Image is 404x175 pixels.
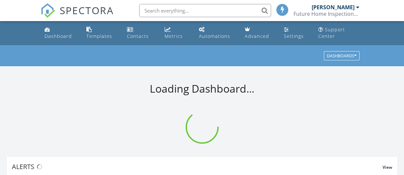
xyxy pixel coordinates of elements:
a: SPECTORA [41,9,114,23]
span: SPECTORA [60,3,114,17]
input: Search everything... [139,4,271,17]
div: Alerts [12,162,383,171]
a: Advanced [242,24,276,43]
button: Dashboards [324,51,359,61]
div: Automations [199,33,230,39]
a: Settings [281,24,311,43]
a: Metrics [162,24,191,43]
div: Dashboard [45,33,72,39]
div: Contacts [127,33,149,39]
span: View [383,164,392,170]
img: The Best Home Inspection Software - Spectora [41,3,55,18]
div: Advanced [245,33,269,39]
a: Automations (Basic) [196,24,237,43]
div: [PERSON_NAME] [312,4,355,11]
a: Dashboard [42,24,79,43]
a: Support Center [316,24,362,43]
div: Templates [86,33,112,39]
div: Settings [284,33,304,39]
div: Support Center [318,26,345,39]
a: Contacts [124,24,157,43]
div: Metrics [165,33,183,39]
div: Dashboards [327,54,357,58]
div: Future Home Inspections Inc [294,11,359,17]
a: Templates [84,24,119,43]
